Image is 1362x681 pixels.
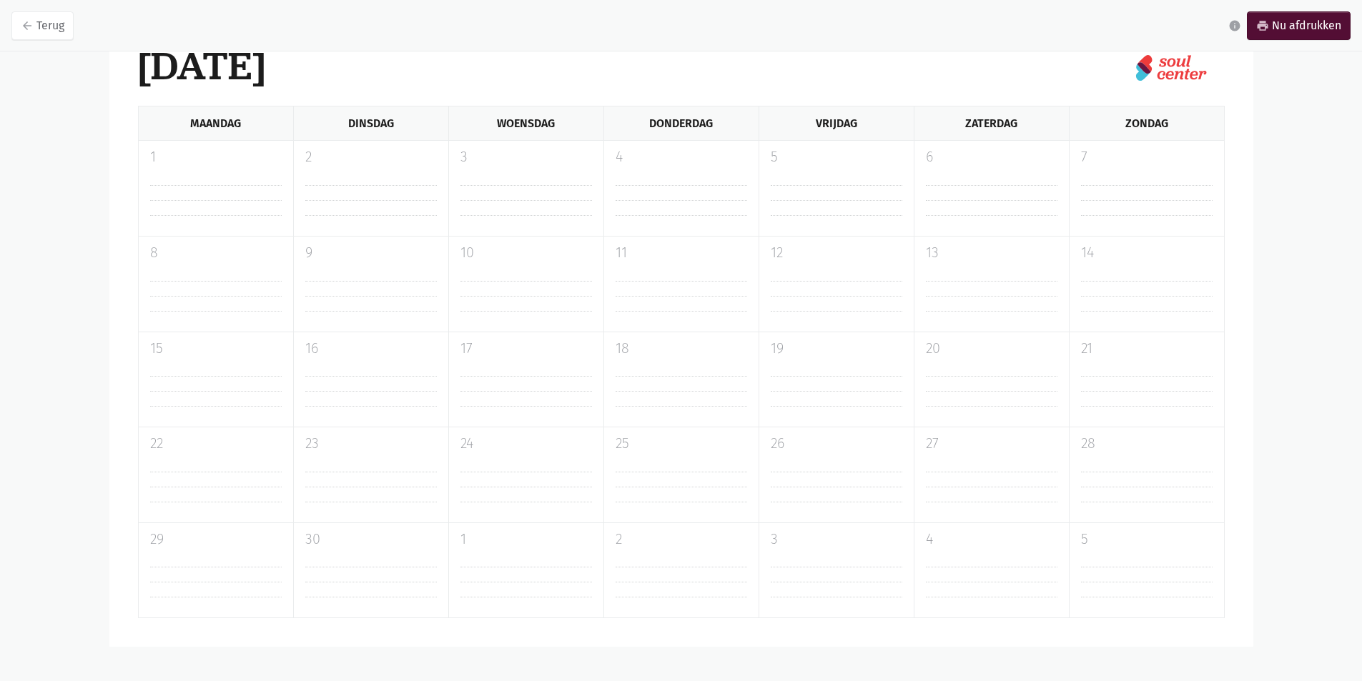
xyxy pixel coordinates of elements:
[460,146,592,168] p: 3
[603,106,759,140] div: Donderdag
[926,338,1057,359] p: 20
[759,106,914,140] div: Vrijdag
[1081,433,1213,454] p: 28
[1081,146,1213,168] p: 7
[305,146,437,168] p: 2
[771,338,902,359] p: 19
[1081,242,1213,264] p: 14
[138,106,293,140] div: Maandag
[305,433,437,454] p: 23
[305,529,437,550] p: 30
[616,433,747,454] p: 25
[448,106,603,140] div: Woensdag
[305,242,437,264] p: 9
[771,433,902,454] p: 26
[616,529,747,550] p: 2
[305,338,437,359] p: 16
[1256,19,1269,32] i: print
[150,338,282,359] p: 15
[926,529,1057,550] p: 4
[771,529,902,550] p: 3
[138,43,270,89] h1: [DATE]
[1081,338,1213,359] p: 21
[460,529,592,550] p: 1
[616,338,747,359] p: 18
[771,146,902,168] p: 5
[150,529,282,550] p: 29
[11,11,74,40] a: arrow_backTerug
[616,242,747,264] p: 11
[616,146,747,168] p: 4
[150,433,282,454] p: 22
[460,433,592,454] p: 24
[150,242,282,264] p: 8
[1081,529,1213,550] p: 5
[926,242,1057,264] p: 13
[914,106,1069,140] div: Zaterdag
[21,19,34,32] i: arrow_back
[460,338,592,359] p: 17
[926,146,1057,168] p: 6
[293,106,448,140] div: Dinsdag
[926,433,1057,454] p: 27
[1247,11,1351,40] a: printNu afdrukken
[771,242,902,264] p: 12
[150,146,282,168] p: 1
[1228,19,1241,32] i: info
[1069,106,1225,140] div: Zondag
[460,242,592,264] p: 10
